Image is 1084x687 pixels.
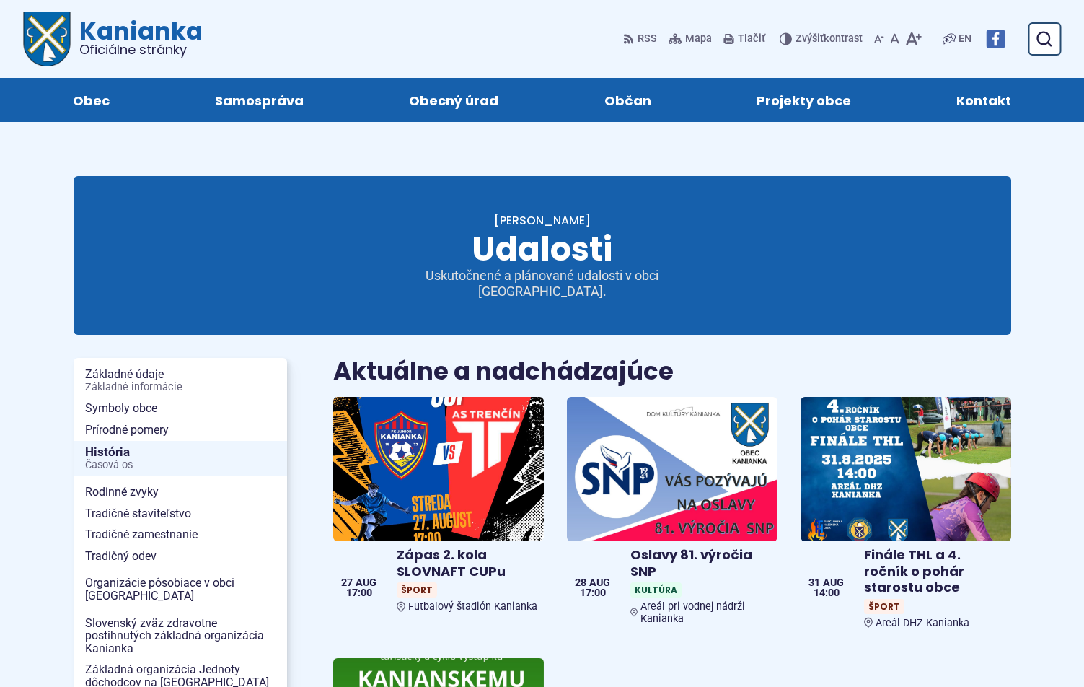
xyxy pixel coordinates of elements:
[369,268,715,300] p: Uskutočnené a plánované udalosti v obci [GEOGRAPHIC_DATA].
[575,588,610,598] span: 17:00
[397,582,437,598] span: Šport
[796,32,824,45] span: Zvýšiť
[74,481,287,503] a: Rodinné zvyky
[333,397,544,618] a: Zápas 2. kola SLOVNAFT CUPu ŠportFutbalový štadión Kanianka 27 aug 17:00
[74,441,287,476] a: HistóriaČasová os
[74,524,287,546] a: Tradičné zamestnanie
[575,578,586,588] span: 28
[85,572,276,606] span: Organizácie pôsobiace v obci [GEOGRAPHIC_DATA]
[796,33,863,45] span: kontrast
[71,19,203,56] span: Kanianka
[73,78,110,122] span: Obec
[902,24,925,54] button: Zväčšiť veľkosť písma
[341,588,376,598] span: 17:00
[341,578,353,588] span: 27
[666,24,715,54] a: Mapa
[986,30,1005,48] img: Prejsť na Facebook stránku
[472,226,612,272] span: Udalosti
[371,78,537,122] a: Obecný úrad
[85,441,276,476] span: História
[397,547,538,579] h4: Zápas 2. kola SLOVNAFT CUPu
[876,617,969,629] span: Areál DHZ Kanianka
[864,547,1005,596] h4: Finále THL a 4. ročník o pohár starostu obce
[85,546,276,567] span: Tradičný odev
[956,78,1011,122] span: Kontakt
[801,397,1011,635] a: Finále THL a 4. ročník o pohár starostu obce ŠportAreál DHZ Kanianka 31 aug 14:00
[85,481,276,503] span: Rodinné zvyky
[74,546,287,567] a: Tradičný odev
[630,547,772,579] h4: Oslavy 81. výročia SNP
[871,24,887,54] button: Zmenšiť veľkosť písma
[74,419,287,441] a: Prírodné pomery
[823,578,844,588] span: aug
[85,419,276,441] span: Prírodné pomery
[408,600,537,613] span: Futbalový štadión Kanianka
[808,588,844,598] span: 14:00
[85,613,276,660] span: Slovenský zväz zdravotne postihnutých základná organizácia Kanianka
[215,78,304,122] span: Samospráva
[85,364,276,398] span: Základné údaje
[74,503,287,525] a: Tradičné staviteľstvo
[177,78,342,122] a: Samospráva
[35,78,148,122] a: Obec
[956,30,974,48] a: EN
[918,78,1049,122] a: Kontakt
[333,358,1011,385] h2: Aktuálne a nadchádzajúce
[808,578,820,588] span: 31
[494,212,591,229] a: [PERSON_NAME]
[589,578,610,588] span: aug
[604,78,651,122] span: Občan
[409,78,498,122] span: Obecný úrad
[85,460,276,471] span: Časová os
[864,599,904,614] span: Šport
[85,398,276,419] span: Symboly obce
[780,24,865,54] button: Zvýšiťkontrast
[685,30,712,48] span: Mapa
[718,78,889,122] a: Projekty obce
[356,578,376,588] span: aug
[738,33,765,45] span: Tlačiť
[630,582,682,598] span: Kultúra
[74,572,287,606] a: Organizácie pôsobiace v obci [GEOGRAPHIC_DATA]
[566,78,689,122] a: Občan
[85,503,276,525] span: Tradičné staviteľstvo
[757,78,851,122] span: Projekty obce
[567,397,777,631] a: Oslavy 81. výročia SNP KultúraAreál pri vodnej nádrži Kanianka 28 aug 17:00
[85,382,276,393] span: Základné informácie
[640,600,771,625] span: Areál pri vodnej nádrži Kanianka
[74,364,287,398] a: Základné údajeZákladné informácie
[23,12,71,66] img: Prejsť na domovskú stránku
[85,524,276,546] span: Tradičné zamestnanie
[638,30,657,48] span: RSS
[79,43,203,56] span: Oficiálne stránky
[887,24,902,54] button: Nastaviť pôvodnú veľkosť písma
[74,613,287,660] a: Slovenský zväz zdravotne postihnutých základná organizácia Kanianka
[623,24,660,54] a: RSS
[959,30,971,48] span: EN
[74,398,287,419] a: Symboly obce
[721,24,768,54] button: Tlačiť
[23,12,203,66] a: Logo Kanianka, prejsť na domovskú stránku.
